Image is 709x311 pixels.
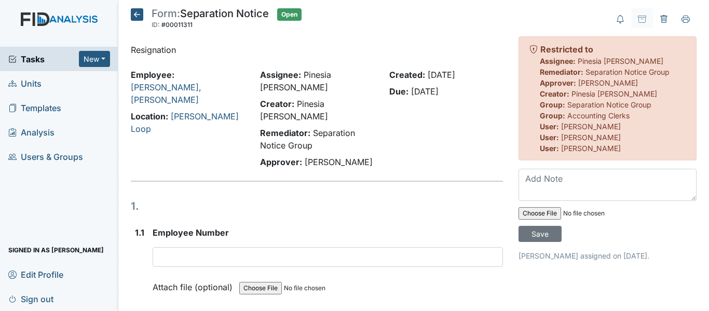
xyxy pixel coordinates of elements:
[540,57,576,65] strong: Assignee:
[260,70,301,80] strong: Assignee:
[540,78,576,87] strong: Approver:
[389,86,408,97] strong: Due:
[567,100,651,109] span: Separation Notice Group
[152,8,269,31] div: Separation Notice
[8,291,53,307] span: Sign out
[260,128,310,138] strong: Remediator:
[578,57,663,65] span: Pinesia [PERSON_NAME]
[277,8,302,21] span: Open
[79,51,110,67] button: New
[389,70,425,80] strong: Created:
[260,157,302,167] strong: Approver:
[131,70,174,80] strong: Employee:
[571,89,657,98] span: Pinesia [PERSON_NAME]
[540,111,565,120] strong: Group:
[567,111,630,120] span: Accounting Clerks
[131,44,503,56] p: Resignation
[260,99,294,109] strong: Creator:
[540,89,569,98] strong: Creator:
[153,275,237,293] label: Attach file (optional)
[561,144,621,153] span: [PERSON_NAME]
[585,67,670,76] span: Separation Notice Group
[8,242,104,258] span: Signed in as [PERSON_NAME]
[519,250,697,261] p: [PERSON_NAME] assigned on [DATE].
[540,67,583,76] strong: Remediator:
[161,21,193,29] span: #00011311
[8,148,83,165] span: Users & Groups
[152,7,180,20] span: Form:
[131,82,201,105] a: [PERSON_NAME], [PERSON_NAME]
[305,157,373,167] span: [PERSON_NAME]
[540,133,559,142] strong: User:
[152,21,160,29] span: ID:
[131,111,239,134] a: [PERSON_NAME] Loop
[428,70,455,80] span: [DATE]
[561,133,621,142] span: [PERSON_NAME]
[540,100,565,109] strong: Group:
[135,226,144,239] label: 1.1
[561,122,621,131] span: [PERSON_NAME]
[540,44,593,55] strong: Restricted to
[411,86,439,97] span: [DATE]
[8,53,79,65] a: Tasks
[578,78,638,87] span: [PERSON_NAME]
[519,226,562,242] input: Save
[8,75,42,91] span: Units
[8,124,54,140] span: Analysis
[131,198,503,214] h1: 1.
[131,111,168,121] strong: Location:
[540,144,559,153] strong: User:
[8,100,61,116] span: Templates
[540,122,559,131] strong: User:
[8,266,63,282] span: Edit Profile
[153,227,229,238] span: Employee Number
